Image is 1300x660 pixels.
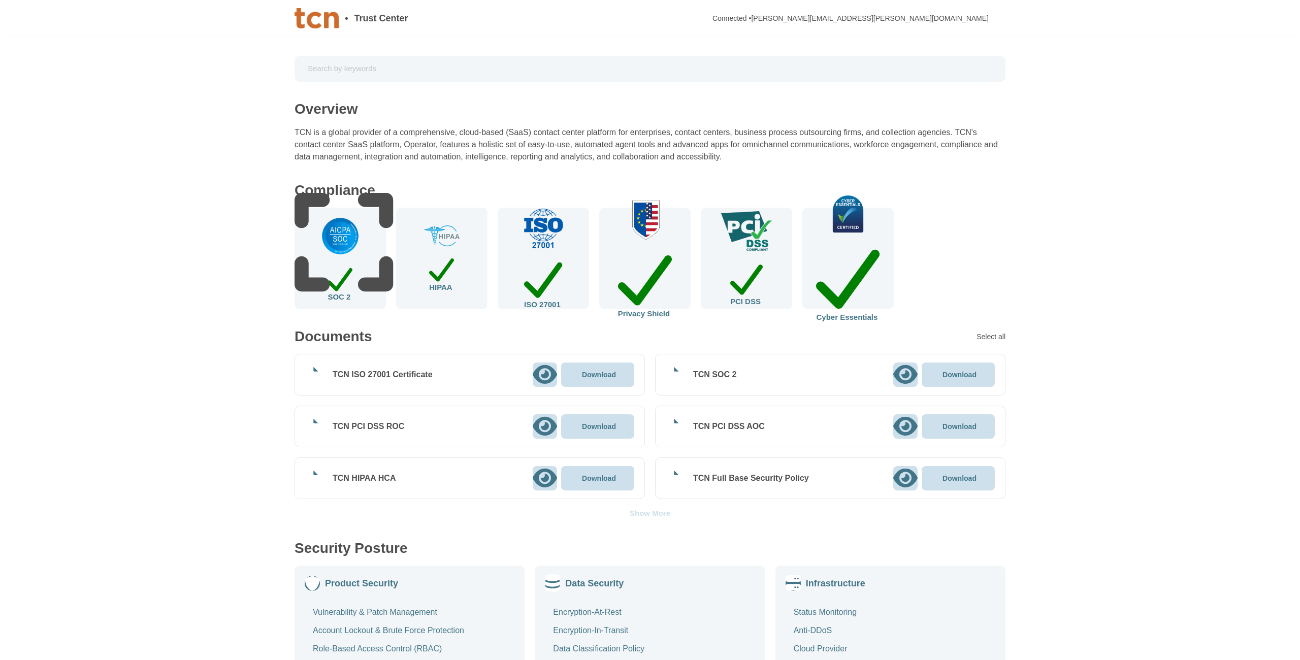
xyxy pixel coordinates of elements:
[582,423,616,430] p: Download
[582,371,616,378] p: Download
[295,8,339,28] img: Company Banner
[693,370,736,380] div: TCN SOC 2
[325,578,398,588] div: Product Security
[977,333,1005,340] div: Select all
[522,208,565,249] img: check
[693,473,809,483] div: TCN Full Base Security Policy
[524,257,563,309] div: ISO 27001
[942,371,977,378] p: Download
[333,473,396,483] div: TCN HIPAA HCA
[354,14,408,23] span: Trust Center
[302,60,998,78] input: Search by keywords
[582,475,616,482] p: Download
[630,509,670,517] div: Show More
[712,15,989,22] div: Connected • [PERSON_NAME][EMAIL_ADDRESS][PERSON_NAME][DOMAIN_NAME]
[942,475,977,482] p: Download
[424,225,460,247] img: check
[295,329,372,344] div: Documents
[295,541,408,555] div: Security Posture
[553,607,621,617] div: Encryption-At-Rest
[794,607,857,617] div: Status Monitoring
[618,248,672,317] div: Privacy Shield
[942,423,977,430] p: Download
[693,421,765,432] div: TCN PCI DSS AOC
[313,625,464,636] div: Account Lockout & Brute Force Protection
[313,607,437,617] div: Vulnerability & Patch Management
[553,625,628,636] div: Encryption-In-Transit
[815,195,881,232] img: check
[816,241,880,321] div: Cyber Essentials
[615,199,675,240] img: check
[333,370,433,380] div: TCN ISO 27001 Certificate
[313,644,442,654] div: Role-Based Access Control (RBAC)
[295,126,1005,163] div: TCN is a global provider of a comprehensive, cloud-based (SaaS) contact center platform for enter...
[429,255,454,291] div: HIPAA
[553,644,644,654] div: Data Classification Policy
[333,421,404,432] div: TCN PCI DSS ROC
[721,211,772,252] img: check
[295,102,358,116] div: Overview
[794,625,832,636] div: Anti-DDoS
[730,260,763,305] div: PCI DSS
[794,644,848,654] div: Cloud Provider
[345,14,348,23] span: •
[295,183,375,197] div: Compliance
[806,578,865,588] div: Infrastructure
[328,265,352,301] div: SOC 2
[565,578,624,588] div: Data Security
